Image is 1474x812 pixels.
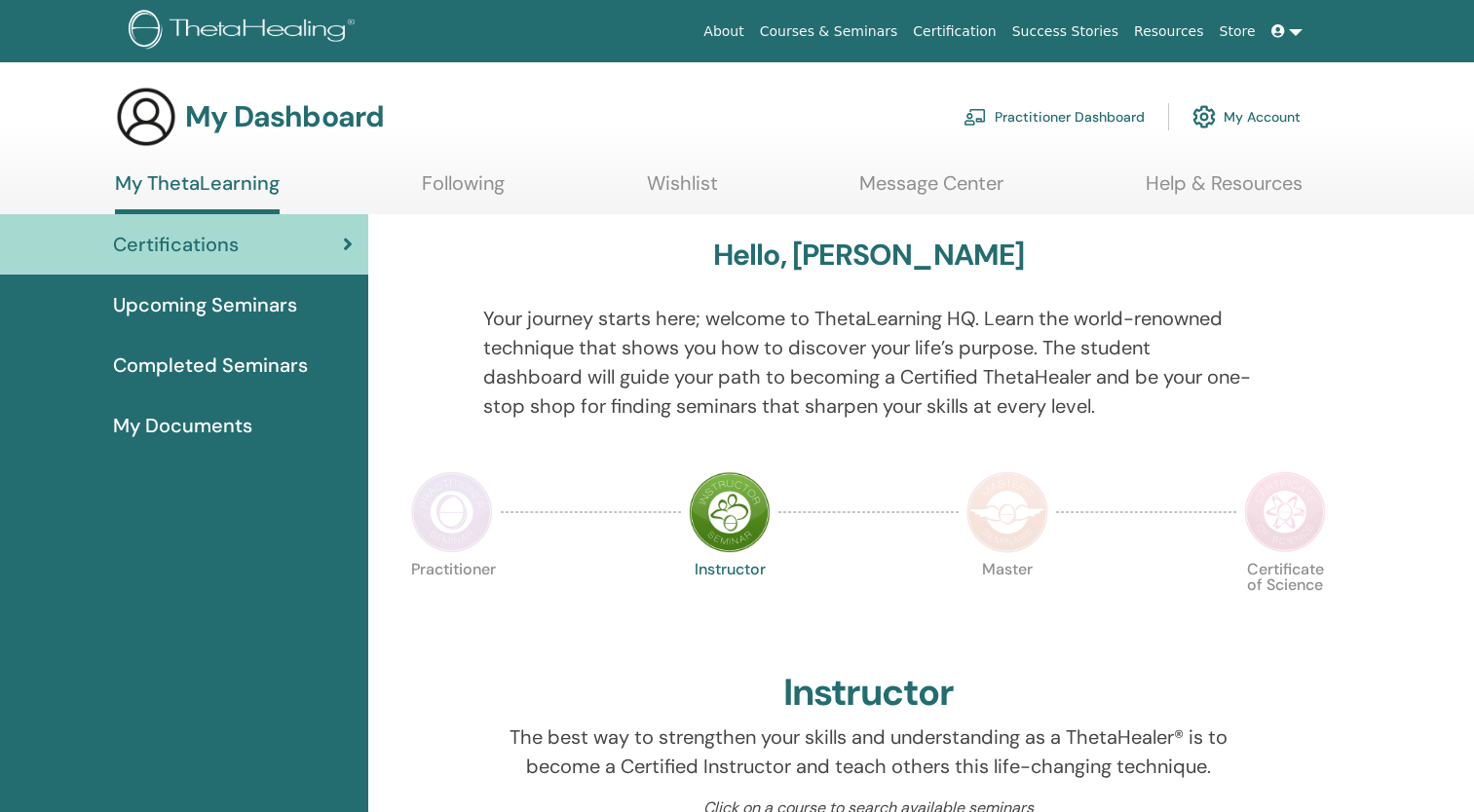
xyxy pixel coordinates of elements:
[713,238,1025,273] h3: Hello, [PERSON_NAME]
[1192,100,1216,133] img: cog.svg
[859,171,1003,209] a: Message Center
[1244,562,1326,644] p: Certificate of Science
[422,171,505,209] a: Following
[129,10,361,54] img: logo.png
[964,108,987,126] img: chalkboard-teacher.svg
[115,171,280,214] a: My ThetaLearning
[964,95,1145,138] a: Practitioner Dashboard
[1126,14,1212,50] a: Resources
[411,471,493,553] img: Practitioner
[115,86,177,148] img: generic-user-icon.jpg
[483,304,1254,421] p: Your journey starts here; welcome to ThetaLearning HQ. Learn the world-renowned technique that sh...
[1192,95,1301,138] a: My Account
[1146,171,1303,209] a: Help & Resources
[647,171,718,209] a: Wishlist
[689,471,771,553] img: Instructor
[113,290,297,319] span: Upcoming Seminars
[113,351,308,380] span: Completed Seminars
[185,99,384,134] h3: My Dashboard
[1004,14,1126,50] a: Success Stories
[966,471,1048,553] img: Master
[1212,14,1264,50] a: Store
[113,411,252,440] span: My Documents
[966,562,1048,644] p: Master
[411,562,493,644] p: Practitioner
[905,14,1003,50] a: Certification
[783,671,954,716] h2: Instructor
[113,230,239,259] span: Certifications
[1244,471,1326,553] img: Certificate of Science
[752,14,906,50] a: Courses & Seminars
[483,722,1254,781] p: The best way to strengthen your skills and understanding as a ThetaHealer® is to become a Certifi...
[696,14,751,50] a: About
[689,562,771,644] p: Instructor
